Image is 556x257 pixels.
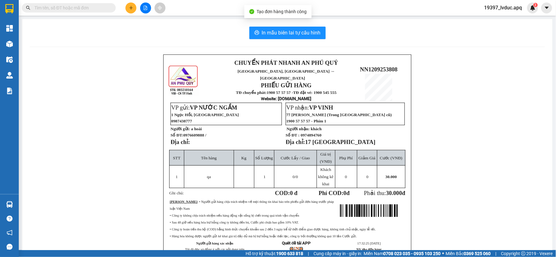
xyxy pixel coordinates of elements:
[364,250,441,257] span: Miền Nam
[255,156,273,160] span: Số Lượng
[7,216,13,222] span: question-circle
[276,251,303,256] strong: 1900 633 818
[261,82,312,89] strong: PHIẾU GỬI HÀNG
[286,104,333,111] span: VP nhận:
[530,5,536,11] img: icon-new-feature
[533,3,538,7] sup: 3
[282,241,311,245] strong: Quét để tải APP
[311,126,322,131] span: khách
[364,190,405,196] span: Phải thu:
[155,3,166,13] button: aim
[6,88,13,94] img: solution-icon
[234,59,338,66] strong: CHUYỂN PHÁT NHANH AN PHÚ QUÝ
[267,90,293,95] strong: 1900 57 57 57 -
[26,6,30,10] span: search
[496,250,497,257] span: |
[281,156,310,160] span: Cước Lấy / Giao
[386,190,402,196] span: 30.000
[190,104,237,111] span: VP NƯỚC NGẦM
[286,133,300,137] strong: Số ĐT :
[183,133,207,137] span: 0976609888 /
[263,174,266,179] span: 1
[479,4,527,12] span: 19397_lvduc.apq
[168,65,199,96] img: logo
[293,174,298,179] span: /0
[170,234,357,238] span: • Hàng hóa không được người gửi kê khai giá trị đầy đủ mà bị hư hỏng hoặc thất lạc, công ty bồi t...
[261,96,312,101] strong: : [DOMAIN_NAME]
[339,156,353,160] span: Phụ Phí
[6,72,13,79] img: warehouse-icon
[34,5,79,25] strong: CHUYỂN PHÁT NHANH AN PHÚ QUÝ
[257,9,307,14] span: Tạo đơn hàng thành công
[384,251,441,256] strong: 0708 023 035 - 0935 103 250
[249,27,326,39] button: printerIn mẫu biên lai tự cấu hình
[185,248,245,251] span: Tôi đã đọc và đồng ý với các nội dung trên
[344,190,346,196] span: 0
[275,190,298,196] strong: COD:
[171,119,192,123] span: 0987438777
[286,119,326,123] span: 1900 57 57 57 - Phím 1
[6,25,13,32] img: dashboard-icon
[169,191,184,195] span: Ghi chú:
[357,248,382,251] strong: NV tạo đơn hàng
[171,112,239,117] span: 1 Ngọc Hồi, [GEOGRAPHIC_DATA]
[129,6,133,10] span: plus
[293,90,337,95] strong: TĐ đặt vé: 1900 545 555
[241,156,246,160] span: Kg
[7,244,13,250] span: message
[6,56,13,63] img: warehouse-icon
[191,126,202,131] span: a hoài
[301,133,322,137] span: 0974894760
[286,139,305,145] strong: Địa chỉ:
[158,6,162,10] span: aim
[360,66,398,73] span: NN1209253808
[207,174,211,179] span: qa
[314,250,362,257] span: Cung cấp máy in - giấy in:
[34,4,108,11] input: Tìm tên, số ĐT hoặc mã đơn
[319,190,350,196] strong: Phí COD: đ
[5,4,13,13] img: logo-vxr
[140,3,151,13] button: file-add
[385,174,397,179] span: 30.000
[143,6,148,10] span: file-add
[34,27,80,48] span: [GEOGRAPHIC_DATA], [GEOGRAPHIC_DATA] ↔ [GEOGRAPHIC_DATA]
[261,96,276,101] span: Website
[246,250,303,257] span: Hỗ trợ kỹ thuật:
[236,90,267,95] strong: TĐ chuyển phát:
[320,152,332,164] span: Giá trị (VNĐ)
[308,250,309,257] span: |
[170,221,299,224] span: • Sau 48 giờ nếu hàng hóa hư hỏng công ty không đền bù, Cước phí chưa bao gồm 10% VAT.
[380,156,402,160] span: Cước (VNĐ)
[171,139,190,145] strong: Địa chỉ:
[464,251,491,256] strong: 0369 525 060
[293,174,295,179] span: 0
[534,3,537,7] span: 3
[544,5,550,11] span: caret-down
[286,112,392,117] span: 77 [PERSON_NAME] (Trong [GEOGRAPHIC_DATA] cũ)
[125,3,136,13] button: plus
[521,251,526,256] span: copyright
[541,3,552,13] button: caret-down
[176,174,178,179] span: 1
[305,139,375,145] span: 17 [GEOGRAPHIC_DATA]
[6,201,13,208] img: warehouse-icon
[170,214,299,217] span: • Công ty không chịu trách nhiệm nếu hàng động vật sống bị chết trong quá trình vận chuyển
[402,190,405,196] span: đ
[237,69,335,80] span: [GEOGRAPHIC_DATA], [GEOGRAPHIC_DATA] ↔ [GEOGRAPHIC_DATA]
[2,34,33,65] img: logo
[196,242,233,245] strong: Người gửi hàng xác nhận
[170,228,376,231] span: • Công ty hoàn tiền thu hộ (COD) bằng hình thức chuyển khoản sau 2 đến 3 ngày kể từ thời điểm gia...
[290,190,298,196] span: 0 đ
[357,242,381,245] span: 17:32:25 [DATE]
[170,200,197,203] strong: [PERSON_NAME]
[170,200,334,210] span: : • Người gửi hàng chịu trách nhiệm về mọi thông tin khai báo trên phiếu gửi đơn hàng trước pháp ...
[345,174,347,179] span: 0
[7,230,13,236] span: notification
[359,156,375,160] span: Giảm Giá
[287,126,310,131] strong: Người nhận:
[446,250,491,257] span: Miền Bắc
[254,30,259,36] span: printer
[201,156,217,160] span: Tên hàng
[171,104,237,111] span: VP gửi:
[171,133,206,137] strong: Số ĐT:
